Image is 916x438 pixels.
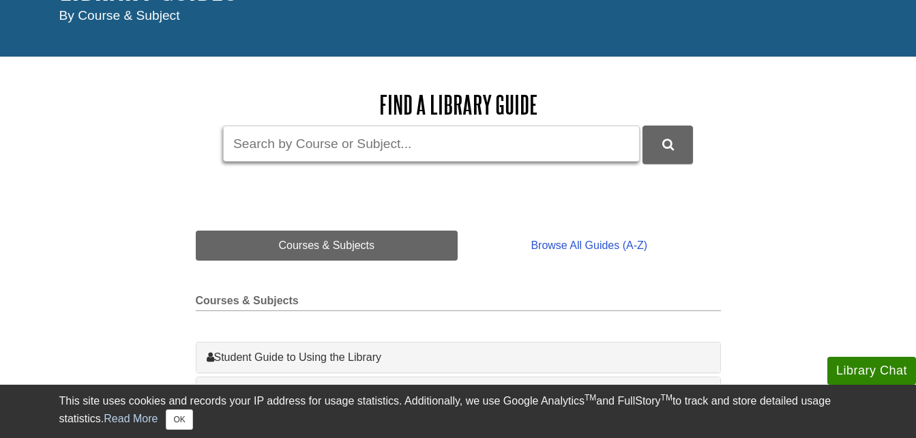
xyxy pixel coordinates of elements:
h2: Courses & Subjects [196,295,721,311]
button: Close [166,409,192,430]
a: Courses & Subjects [196,231,458,261]
a: Read More [104,413,158,424]
sup: TM [661,393,673,403]
h2: Find a Library Guide [196,91,721,119]
div: This site uses cookies and records your IP address for usage statistics. Additionally, we use Goo... [59,393,857,430]
i: Search Library Guides [662,138,674,151]
a: Student Guide to Using the Library [207,349,710,366]
button: DU Library Guides Search [642,126,693,163]
div: By Course & Subject [59,6,857,26]
sup: TM [585,393,596,403]
a: Browse All Guides (A-Z) [458,231,720,261]
button: Library Chat [827,357,916,385]
input: Search by Course or Subject... [223,126,640,162]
